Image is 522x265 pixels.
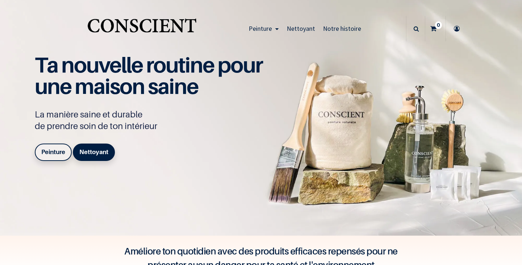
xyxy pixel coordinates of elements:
iframe: Tidio Chat [485,218,519,252]
span: Nettoyant [287,24,315,33]
span: Ta nouvelle routine pour une maison saine [35,52,262,99]
a: Peinture [35,144,72,161]
sup: 0 [435,21,442,29]
span: Peinture [249,24,272,33]
a: Logo of Conscient [86,15,198,43]
a: 0 [425,16,446,41]
span: Notre histoire [323,24,361,33]
b: Peinture [41,148,65,156]
img: Conscient [86,15,198,43]
p: La manière saine et durable de prendre soin de ton intérieur [35,109,270,132]
b: Nettoyant [79,148,108,156]
a: Nettoyant [73,144,115,161]
a: Peinture [245,16,283,41]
